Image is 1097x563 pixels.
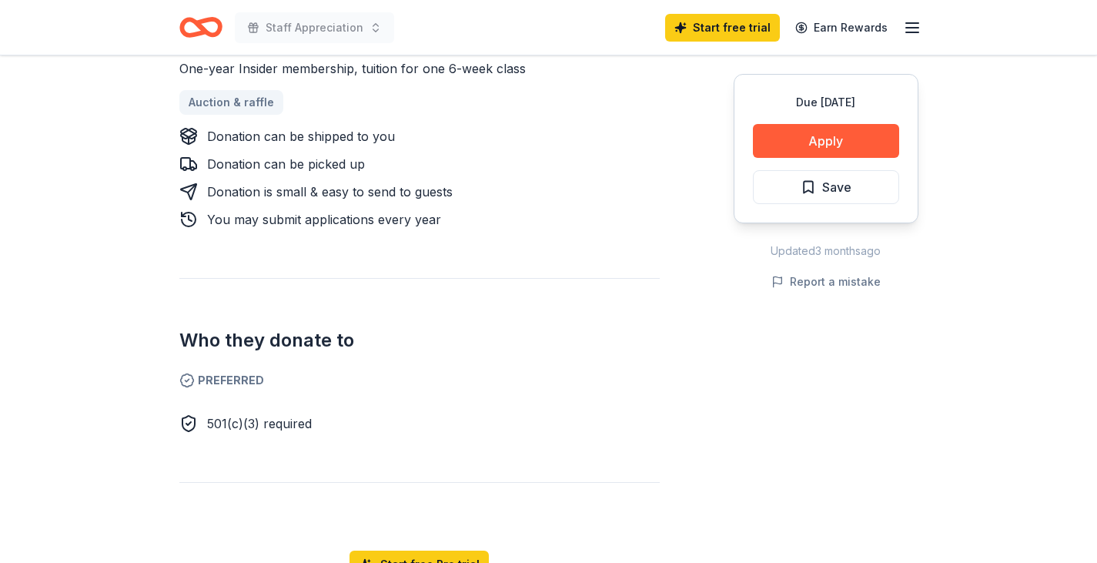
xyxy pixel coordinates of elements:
[179,371,660,390] span: Preferred
[822,177,851,197] span: Save
[753,124,899,158] button: Apply
[235,12,394,43] button: Staff Appreciation
[207,210,441,229] div: You may submit applications every year
[771,273,881,291] button: Report a mistake
[179,9,222,45] a: Home
[207,416,312,431] span: 501(c)(3) required
[207,155,365,173] div: Donation can be picked up
[786,14,897,42] a: Earn Rewards
[734,242,918,260] div: Updated 3 months ago
[665,14,780,42] a: Start free trial
[266,18,363,37] span: Staff Appreciation
[179,59,660,78] div: One-year Insider membership, tuition for one 6-week class
[207,127,395,146] div: Donation can be shipped to you
[207,183,453,201] div: Donation is small & easy to send to guests
[753,93,899,112] div: Due [DATE]
[179,328,660,353] h2: Who they donate to
[179,90,283,115] a: Auction & raffle
[753,170,899,204] button: Save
